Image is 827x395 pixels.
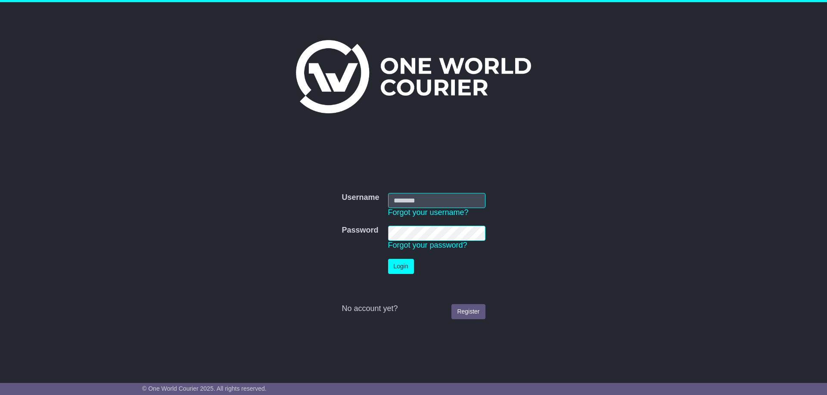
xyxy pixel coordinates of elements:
a: Forgot your username? [388,208,469,217]
a: Forgot your password? [388,241,467,249]
div: No account yet? [342,304,485,314]
button: Login [388,259,414,274]
span: © One World Courier 2025. All rights reserved. [142,385,267,392]
a: Register [451,304,485,319]
label: Username [342,193,379,202]
label: Password [342,226,378,235]
img: One World [296,40,531,113]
